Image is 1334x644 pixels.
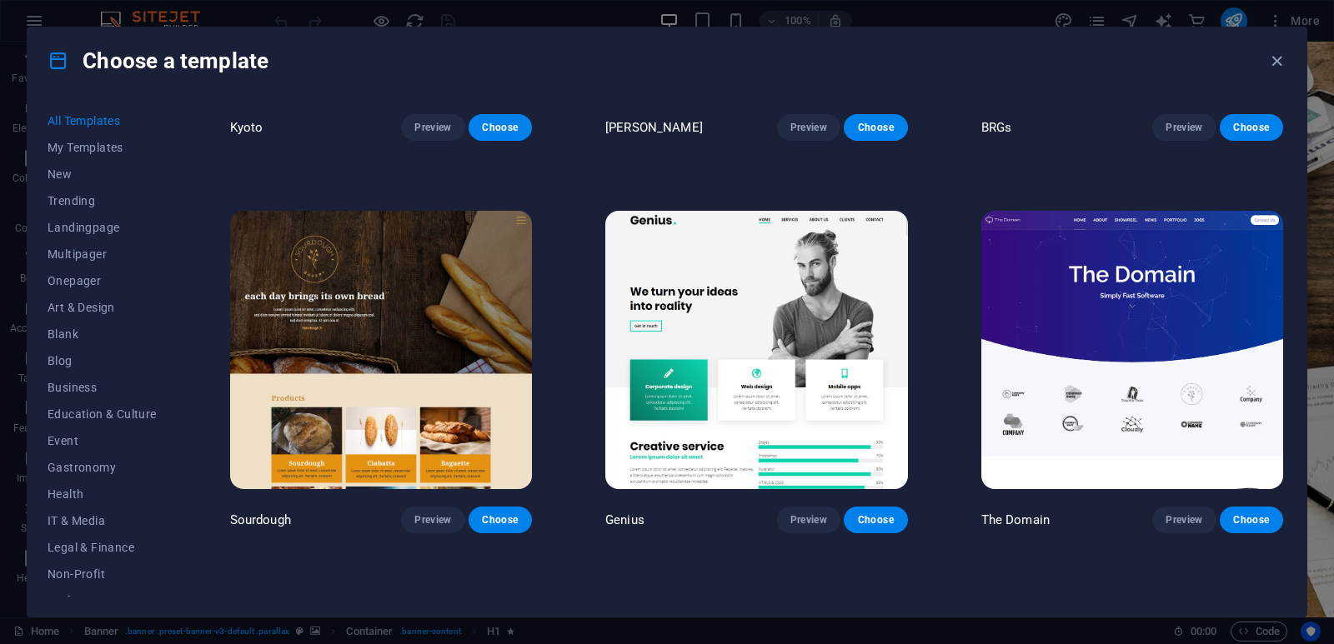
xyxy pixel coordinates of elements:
[1166,121,1202,134] span: Preview
[1152,114,1216,141] button: Preview
[48,214,157,241] button: Landingpage
[48,347,157,374] button: Blog
[414,121,451,134] span: Preview
[981,211,1283,489] img: The Domain
[857,121,894,134] span: Choose
[48,274,157,287] span: Onepager
[48,161,157,187] button: New
[48,354,157,367] span: Blog
[48,514,157,527] span: IT & Media
[48,567,157,581] span: Non-Profit
[48,534,157,561] button: Legal & Finance
[1233,513,1270,527] span: Choose
[48,507,157,534] button: IT & Media
[844,507,907,533] button: Choose
[48,247,157,261] span: Multipager
[48,47,268,74] h4: Choose a template
[790,513,827,527] span: Preview
[1220,507,1283,533] button: Choose
[48,194,157,207] span: Trending
[48,454,157,481] button: Gastronomy
[48,107,157,134] button: All Templates
[230,119,263,136] p: Kyoto
[48,141,157,154] span: My Templates
[605,211,907,489] img: Genius
[790,121,827,134] span: Preview
[605,512,644,528] p: Genius
[48,167,157,181] span: New
[777,114,840,141] button: Preview
[48,301,157,314] span: Art & Design
[48,187,157,214] button: Trending
[48,114,157,127] span: All Templates
[844,114,907,141] button: Choose
[48,294,157,321] button: Art & Design
[48,407,157,421] span: Education & Culture
[48,381,157,394] span: Business
[857,513,894,527] span: Choose
[48,134,157,161] button: My Templates
[230,512,291,528] p: Sourdough
[48,267,157,294] button: Onepager
[777,507,840,533] button: Preview
[230,211,532,489] img: Sourdough
[48,561,157,587] button: Non-Profit
[48,434,157,447] span: Event
[981,512,1050,528] p: The Domain
[1152,507,1216,533] button: Preview
[48,481,157,507] button: Health
[981,119,1012,136] p: BRGs
[48,587,157,614] button: Performance
[469,507,532,533] button: Choose
[48,374,157,401] button: Business
[48,594,157,607] span: Performance
[48,487,157,501] span: Health
[48,321,157,347] button: Blank
[48,241,157,267] button: Multipager
[401,507,464,533] button: Preview
[48,461,157,474] span: Gastronomy
[48,221,157,234] span: Landingpage
[48,427,157,454] button: Event
[1233,121,1270,134] span: Choose
[482,121,519,134] span: Choose
[1220,114,1283,141] button: Choose
[469,114,532,141] button: Choose
[482,513,519,527] span: Choose
[48,327,157,341] span: Blank
[48,541,157,554] span: Legal & Finance
[401,114,464,141] button: Preview
[414,513,451,527] span: Preview
[1166,513,1202,527] span: Preview
[605,119,703,136] p: [PERSON_NAME]
[48,401,157,427] button: Education & Culture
